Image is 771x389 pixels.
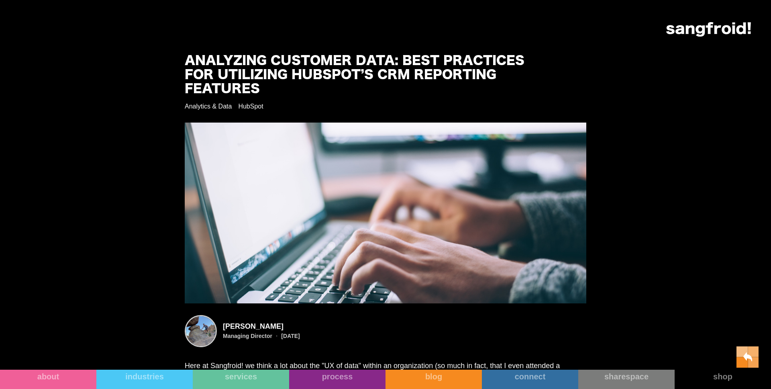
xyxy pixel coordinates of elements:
div: · [272,332,281,340]
div: HubSpot [238,102,263,111]
a: shop [675,370,771,389]
div: Analytics & Data [185,102,232,111]
div: sharespace [578,372,675,381]
img: logo [666,22,751,37]
a: process [289,370,385,389]
div: blog [385,372,482,381]
a: [PERSON_NAME] [223,322,300,330]
div: process [289,372,385,381]
div: [DATE] [281,333,300,339]
div: shop [675,372,771,381]
a: industries [96,370,193,389]
div: Managing Director [223,333,272,339]
div: connect [482,372,578,381]
div: industries [96,372,193,381]
a: connect [482,370,578,389]
a: blog [385,370,482,389]
a: sharespace [578,370,675,389]
div: services [193,372,289,381]
a: services [193,370,289,389]
img: This is an image of a orange square button. [736,346,759,368]
h1: Analyzing Customer Data: Best Practices for Utilizing HubSpot’s CRM Reporting Features [185,54,550,96]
